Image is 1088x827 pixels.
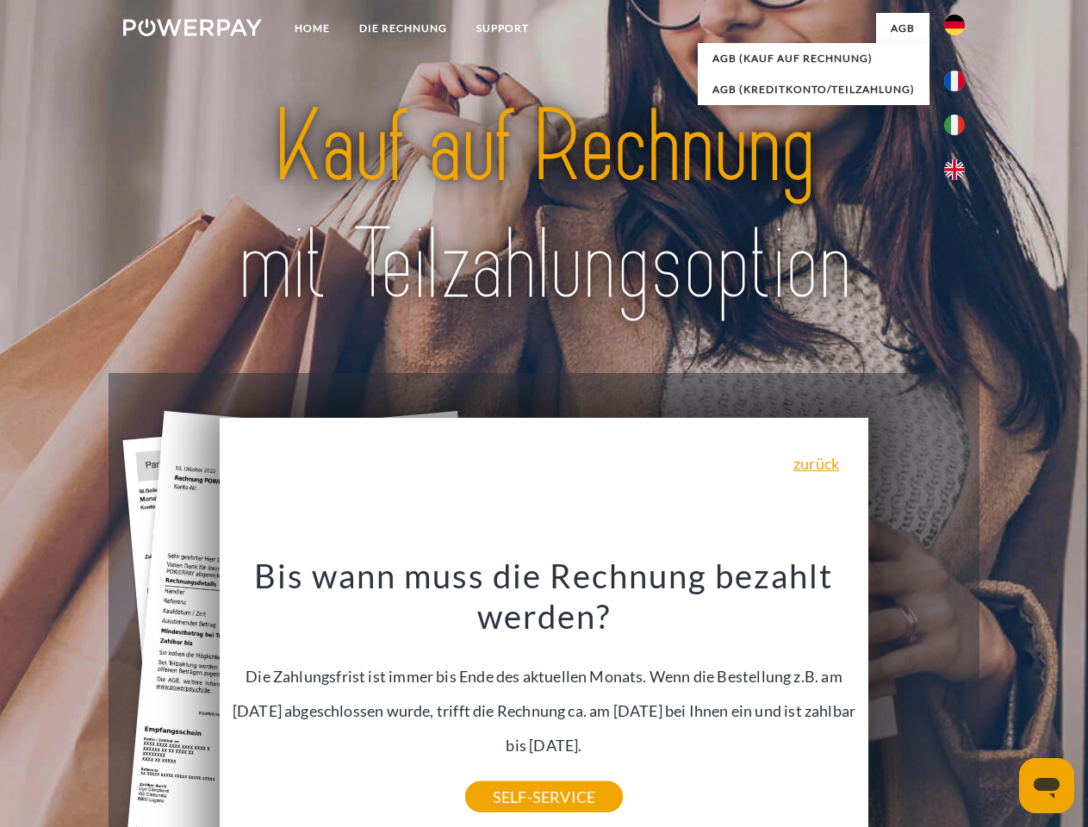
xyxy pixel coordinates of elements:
[230,555,859,797] div: Die Zahlungsfrist ist immer bis Ende des aktuellen Monats. Wenn die Bestellung z.B. am [DATE] abg...
[123,19,262,36] img: logo-powerpay-white.svg
[944,159,965,180] img: en
[698,43,929,74] a: AGB (Kauf auf Rechnung)
[462,13,544,44] a: SUPPORT
[280,13,345,44] a: Home
[230,555,859,637] h3: Bis wann muss die Rechnung bezahlt werden?
[165,83,923,330] img: title-powerpay_de.svg
[793,456,839,471] a: zurück
[944,115,965,135] img: it
[944,15,965,35] img: de
[876,13,929,44] a: agb
[1019,758,1074,813] iframe: Schaltfläche zum Öffnen des Messaging-Fensters
[345,13,462,44] a: DIE RECHNUNG
[465,781,623,812] a: SELF-SERVICE
[698,74,929,105] a: AGB (Kreditkonto/Teilzahlung)
[944,71,965,91] img: fr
